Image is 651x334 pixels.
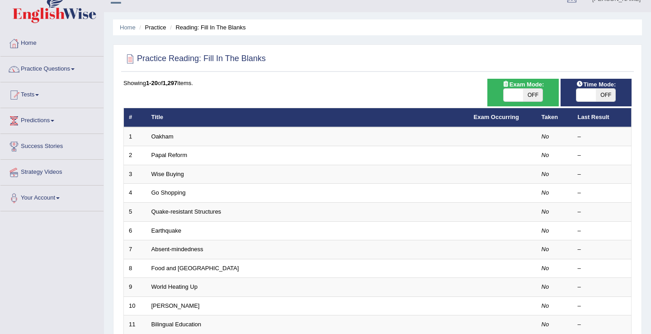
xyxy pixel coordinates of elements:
[151,265,239,272] a: Food and [GEOGRAPHIC_DATA]
[542,189,549,196] em: No
[163,80,178,86] b: 1,297
[578,227,627,235] div: –
[578,189,627,197] div: –
[151,283,198,290] a: World Heating Up
[578,320,627,329] div: –
[124,146,146,165] td: 2
[578,133,627,141] div: –
[124,184,146,203] td: 4
[0,186,104,208] a: Your Account
[578,302,627,310] div: –
[124,108,146,127] th: #
[151,321,202,328] a: Bilingual Education
[120,24,136,31] a: Home
[151,171,184,177] a: Wise Buying
[146,80,158,86] b: 1-20
[572,80,619,89] span: Time Mode:
[542,302,549,309] em: No
[542,265,549,272] em: No
[0,57,104,79] a: Practice Questions
[0,31,104,53] a: Home
[596,89,615,101] span: OFF
[578,264,627,273] div: –
[124,165,146,184] td: 3
[578,208,627,216] div: –
[124,127,146,146] td: 1
[487,79,558,106] div: Show exams occurring in exams
[123,79,632,87] div: Showing of items.
[474,114,519,120] a: Exam Occurring
[151,246,203,253] a: Absent-mindedness
[542,152,549,158] em: No
[124,203,146,222] td: 5
[151,302,200,309] a: [PERSON_NAME]
[542,133,549,140] em: No
[151,133,174,140] a: Oakham
[542,171,549,177] em: No
[0,134,104,157] a: Success Stories
[542,227,549,234] em: No
[542,246,549,253] em: No
[578,170,627,179] div: –
[573,108,632,127] th: Last Result
[151,189,186,196] a: Go Shopping
[124,259,146,278] td: 8
[0,160,104,182] a: Strategy Videos
[151,227,182,234] a: Earthquake
[523,89,542,101] span: OFF
[542,208,549,215] em: No
[542,321,549,328] em: No
[146,108,469,127] th: Title
[537,108,573,127] th: Taken
[151,208,222,215] a: Quake-resistant Structures
[124,240,146,259] td: 7
[124,221,146,240] td: 6
[0,82,104,105] a: Tests
[123,52,266,66] h2: Practice Reading: Fill In The Blanks
[0,108,104,131] a: Predictions
[542,283,549,290] em: No
[151,152,187,158] a: Papal Reform
[578,245,627,254] div: –
[499,80,547,89] span: Exam Mode:
[137,23,166,32] li: Practice
[578,283,627,291] div: –
[124,296,146,315] td: 10
[124,278,146,297] td: 9
[168,23,245,32] li: Reading: Fill In The Blanks
[578,151,627,160] div: –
